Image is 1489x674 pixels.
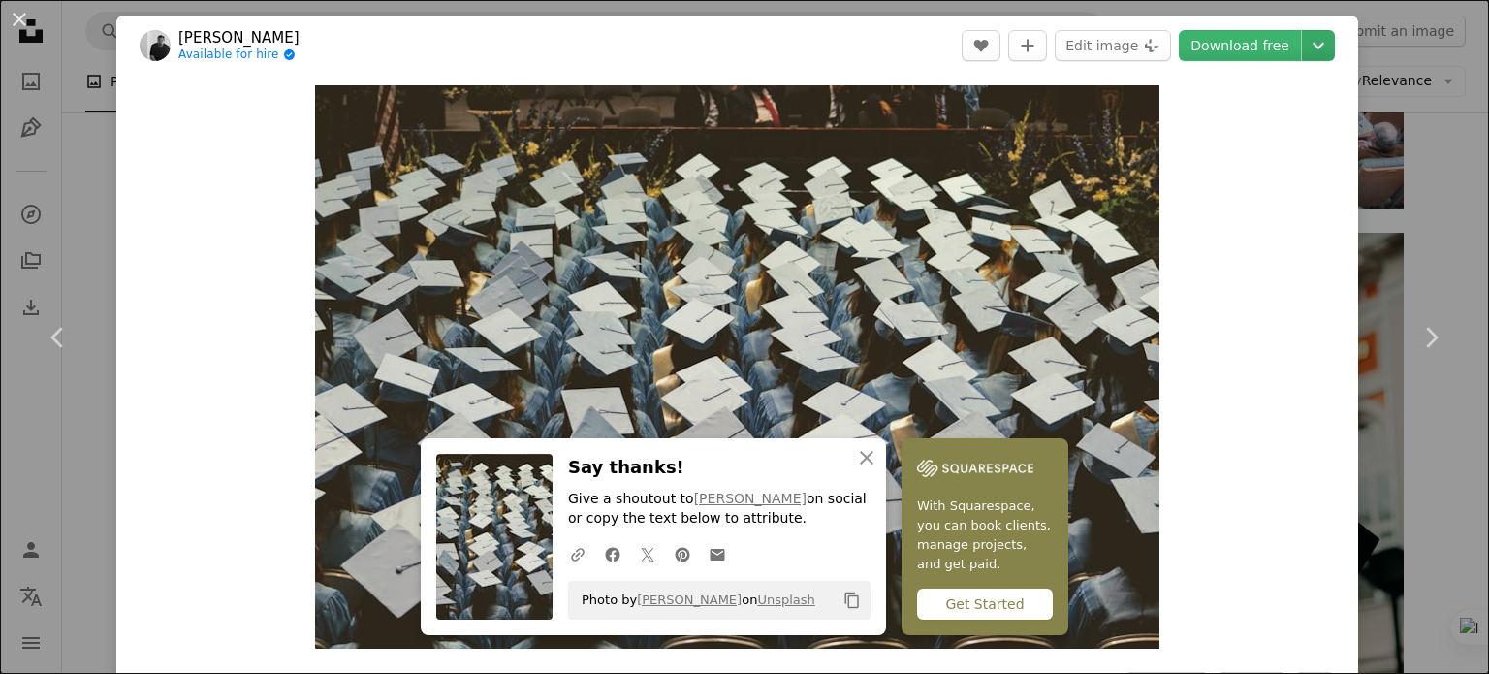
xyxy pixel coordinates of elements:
button: Edit image [1055,30,1171,61]
button: Like [962,30,1000,61]
span: With Squarespace, you can book clients, manage projects, and get paid. [917,497,1053,574]
img: file-1747939142011-51e5cc87e3c9 [917,454,1033,483]
a: Share on Twitter [630,534,665,573]
a: Download free [1179,30,1301,61]
button: Zoom in on this image [315,85,1159,649]
button: Copy to clipboard [836,584,869,617]
img: Go to Joshua Hoehne's profile [140,30,171,61]
a: With Squarespace, you can book clients, manage projects, and get paid.Get Started [902,438,1068,635]
a: Share on Pinterest [665,534,700,573]
a: Share on Facebook [595,534,630,573]
a: Unsplash [757,593,814,607]
a: Share over email [700,534,735,573]
button: Choose download size [1302,30,1335,61]
button: Add to Collection [1008,30,1047,61]
div: Get Started [917,589,1053,620]
a: [PERSON_NAME] [178,28,300,48]
a: Available for hire [178,48,300,63]
h3: Say thanks! [568,454,871,482]
p: Give a shoutout to on social or copy the text below to attribute. [568,490,871,529]
img: blue and white academic hat [315,85,1159,649]
span: Photo by on [572,585,815,616]
a: Next [1373,244,1489,431]
a: [PERSON_NAME] [694,491,807,506]
a: [PERSON_NAME] [637,593,742,607]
